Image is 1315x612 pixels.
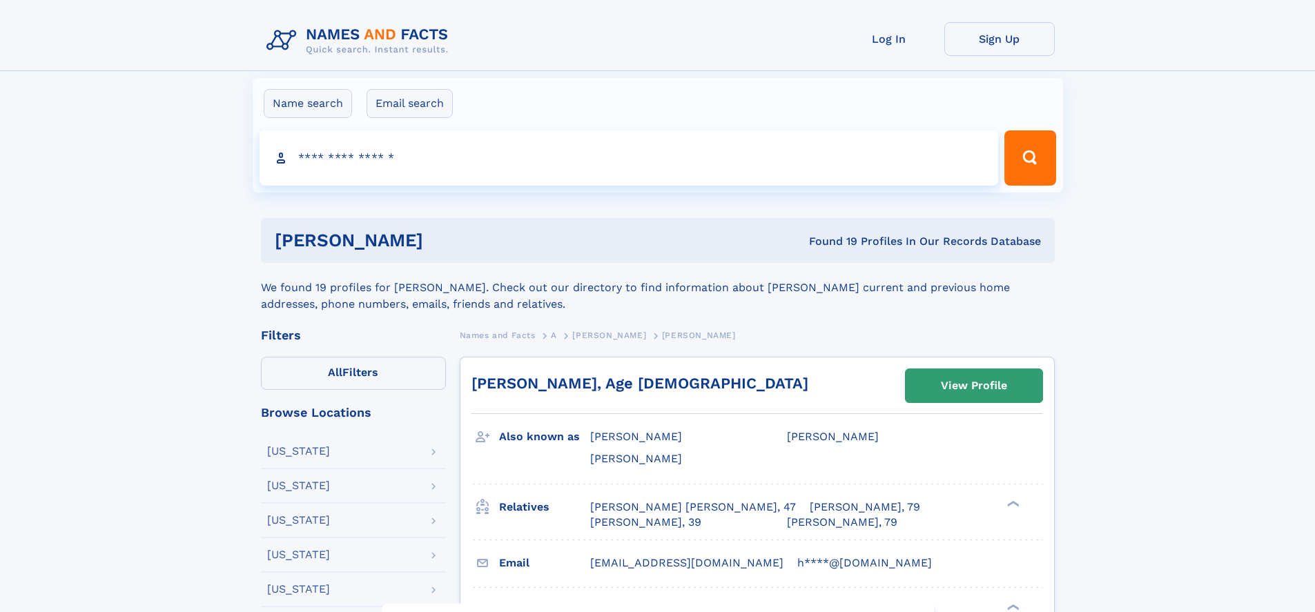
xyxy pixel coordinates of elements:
[260,130,999,186] input: search input
[328,366,342,379] span: All
[471,375,808,392] a: [PERSON_NAME], Age [DEMOGRAPHIC_DATA]
[499,551,590,575] h3: Email
[267,549,330,560] div: [US_STATE]
[906,369,1042,402] a: View Profile
[267,446,330,457] div: [US_STATE]
[944,22,1055,56] a: Sign Up
[267,584,330,595] div: [US_STATE]
[662,330,736,340] span: [PERSON_NAME]
[590,515,701,530] a: [PERSON_NAME], 39
[499,425,590,448] h3: Also known as
[460,326,536,344] a: Names and Facts
[275,232,616,249] h1: [PERSON_NAME]
[787,515,897,530] a: [PERSON_NAME], 79
[590,500,796,515] a: [PERSON_NAME] [PERSON_NAME], 47
[616,234,1041,249] div: Found 19 Profiles In Our Records Database
[264,89,352,118] label: Name search
[261,406,446,419] div: Browse Locations
[1004,602,1020,611] div: ❯
[261,22,460,59] img: Logo Names and Facts
[551,330,557,340] span: A
[941,370,1007,402] div: View Profile
[834,22,944,56] a: Log In
[590,556,783,569] span: [EMAIL_ADDRESS][DOMAIN_NAME]
[261,263,1055,313] div: We found 19 profiles for [PERSON_NAME]. Check out our directory to find information about [PERSON...
[1004,499,1020,508] div: ❯
[267,515,330,526] div: [US_STATE]
[810,500,920,515] a: [PERSON_NAME], 79
[261,329,446,342] div: Filters
[551,326,557,344] a: A
[267,480,330,491] div: [US_STATE]
[1004,130,1055,186] button: Search Button
[261,357,446,390] label: Filters
[499,495,590,519] h3: Relatives
[787,430,879,443] span: [PERSON_NAME]
[572,330,646,340] span: [PERSON_NAME]
[590,430,682,443] span: [PERSON_NAME]
[590,452,682,465] span: [PERSON_NAME]
[367,89,453,118] label: Email search
[572,326,646,344] a: [PERSON_NAME]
